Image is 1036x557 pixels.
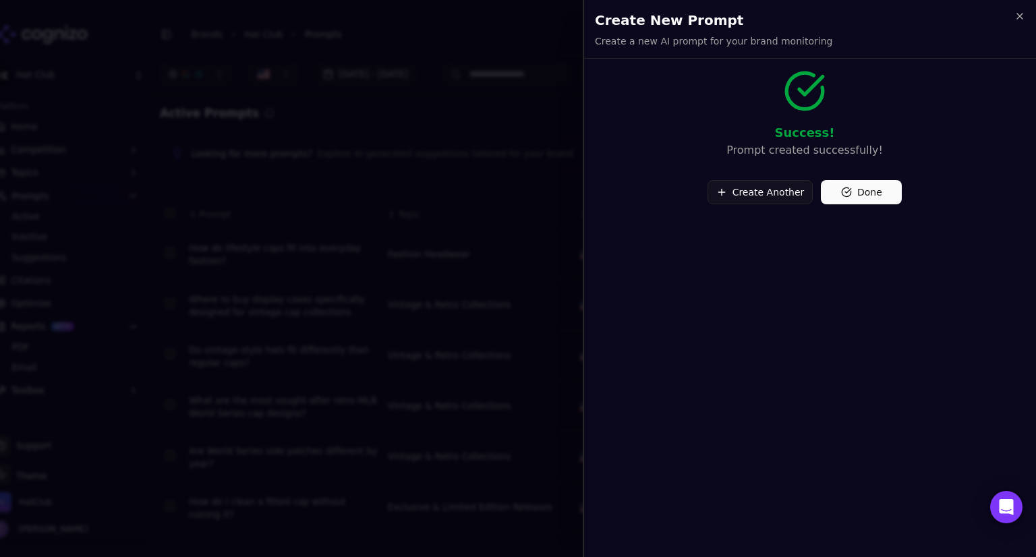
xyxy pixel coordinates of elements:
button: Create Another [708,180,813,204]
p: Create a new AI prompt for your brand monitoring [595,34,832,48]
button: Done [821,180,902,204]
p: Prompt created successfully! [595,142,1014,158]
h3: Success! [595,123,1014,142]
h2: Create New Prompt [595,11,1025,30]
